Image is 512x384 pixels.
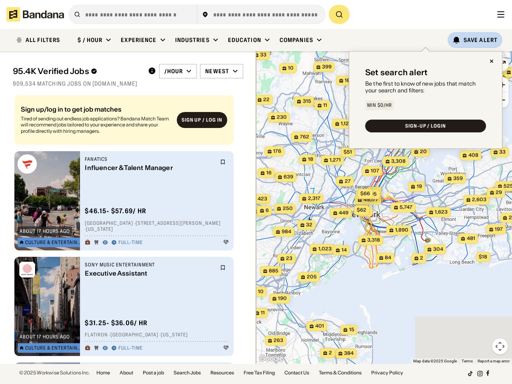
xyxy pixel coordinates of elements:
[400,204,412,211] span: 5,747
[18,260,37,279] img: Sony Music Entertainment logo
[277,114,287,121] span: 230
[307,274,317,280] span: 205
[284,174,293,180] span: 639
[263,96,270,103] span: 22
[435,209,448,216] span: 1,623
[303,98,311,105] span: 315
[25,346,81,350] div: Culture & Entertainment
[274,337,283,344] span: 263
[286,255,292,262] span: 23
[391,158,406,165] span: 3,308
[417,183,422,190] span: 19
[118,240,143,246] div: Full-time
[20,334,70,339] div: about 17 hours ago
[282,228,291,235] span: 984
[318,246,332,252] span: 1,023
[360,190,370,196] span: $66
[319,370,362,375] a: Terms & Conditions
[21,106,170,112] div: Sign up/log in to get job matches
[315,323,324,330] span: 401
[278,295,287,302] span: 190
[322,64,332,70] span: 399
[479,254,487,260] span: $18
[308,156,313,163] span: 18
[345,77,352,84] span: 181
[496,189,502,196] span: 29
[323,102,327,109] span: 11
[21,116,170,134] div: Tired of sending out endless job applications? Bandana Match Team will recommend jobs tailored to...
[283,205,293,212] span: 250
[174,370,201,375] a: Search Jobs
[85,332,229,338] div: Flatiron · [GEOGRAPHIC_DATA] · [US_STATE]
[266,207,269,214] span: 6
[357,207,366,213] span: $62
[120,370,133,375] a: About
[365,80,486,94] div: Be the first to know of new jobs that match your search and filters:
[367,103,392,108] div: Min $0/hr
[464,36,498,44] div: Save Alert
[367,237,380,244] span: 3,318
[371,370,403,375] a: Privacy Policy
[478,359,510,363] a: Report a map error
[96,370,110,375] a: Home
[266,170,272,176] span: 16
[308,195,320,202] span: 2,317
[18,154,37,174] img: Fanatics logo
[85,262,215,268] div: Sony Music Entertainment
[364,196,378,203] span: 49,177
[306,222,312,228] span: 32
[244,370,275,375] a: Free Tax Filing
[258,196,267,202] span: 423
[365,68,428,77] div: Set search alert
[288,65,294,72] span: 10
[85,270,215,277] div: Executive Assistant
[375,188,378,195] span: 2
[433,246,443,253] span: 304
[228,36,261,44] div: Education
[260,52,266,58] span: 33
[468,152,478,159] span: 408
[85,319,148,327] div: $ 31.25 - $36.06 / hr
[26,37,60,43] div: ALL FILTERS
[210,370,234,375] a: Resources
[261,310,265,316] span: 11
[175,36,210,44] div: Industries
[492,338,508,354] button: Map camera controls
[269,268,278,274] span: 885
[164,68,183,75] div: /hour
[472,196,486,203] span: 2,603
[342,247,347,254] span: 14
[19,370,90,375] div: © 2025 Workwise Solutions Inc.
[25,240,81,245] div: Culture & Entertainment
[118,345,143,352] div: Full-time
[121,36,156,44] div: Experience
[85,164,215,172] div: Influencer & Talent Manager
[13,66,142,76] div: 95.4K Verified Jobs
[420,148,427,155] span: 20
[495,226,503,233] span: 197
[330,157,341,164] span: 1,271
[20,229,70,234] div: about 17 hours ago
[341,120,352,127] span: 1,126
[395,227,408,234] span: 1,890
[85,207,146,215] div: $ 46.15 - $57.69 / hr
[405,124,446,128] div: SIGN-UP / LOGIN
[462,359,473,363] a: Terms (opens in new tab)
[258,354,284,364] a: Open this area in Google Maps (opens a new window)
[349,326,354,333] span: 15
[78,36,102,44] div: $ / hour
[467,235,475,242] span: 481
[205,68,229,75] div: Newest
[85,220,229,232] div: [GEOGRAPHIC_DATA] · [STREET_ADDRESS][PERSON_NAME] · [US_STATE]
[85,156,215,162] div: Fanatics
[453,175,463,182] span: 359
[345,178,351,185] span: 27
[182,117,222,124] div: Sign up / Log in
[13,80,243,87] div: 909,534 matching jobs on [DOMAIN_NAME]
[385,254,391,261] span: 84
[420,255,423,262] span: 2
[143,370,164,375] a: Post a job
[371,168,379,174] span: 107
[258,288,264,295] span: 10
[13,92,243,364] div: grid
